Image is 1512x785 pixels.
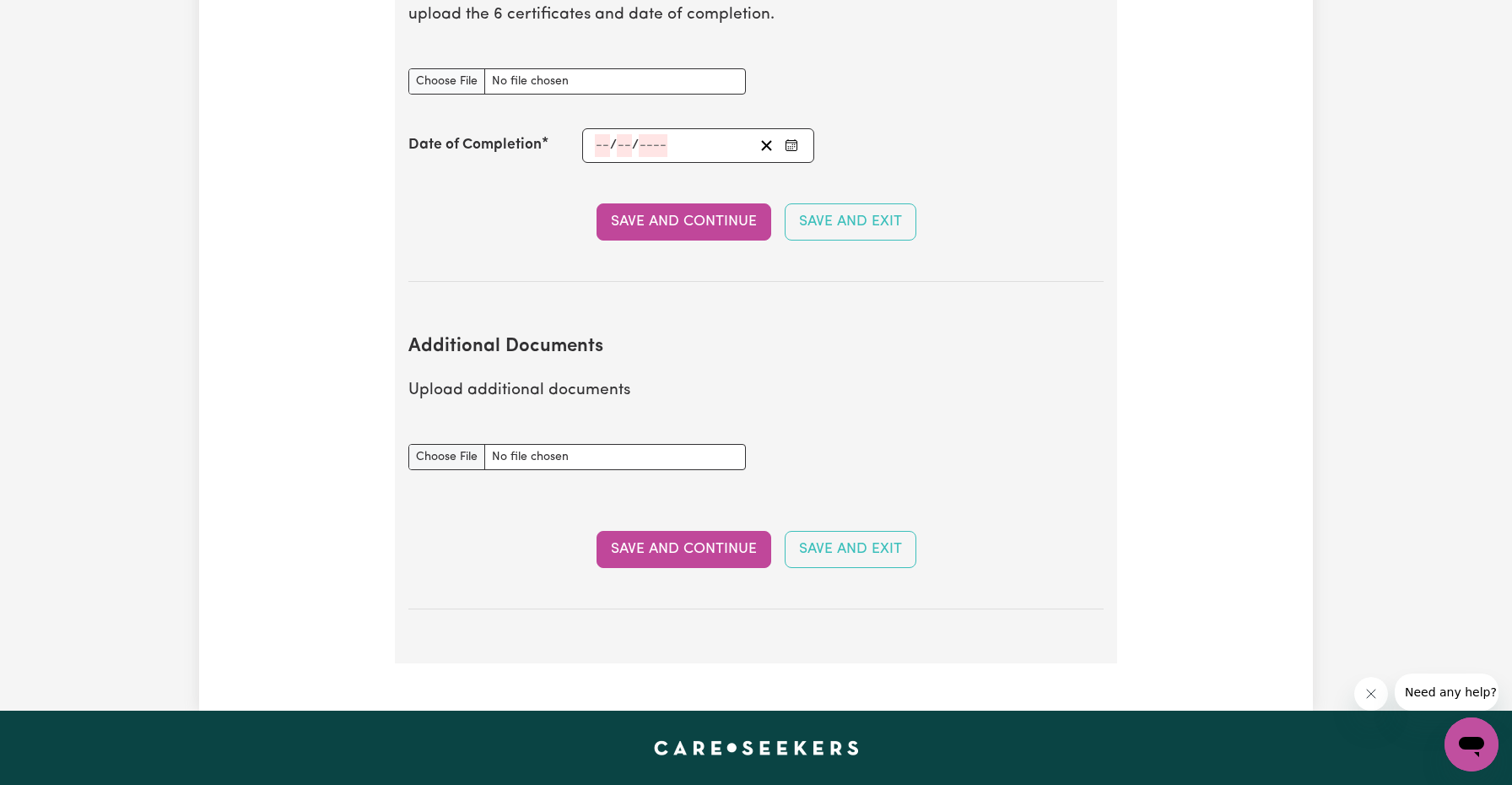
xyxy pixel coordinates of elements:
[1395,674,1498,711] iframe: Message from company
[753,134,780,157] button: Clear date
[595,134,610,157] input: --
[780,134,803,157] button: Enter the Date of Completion of your Infection Prevention and Control Training
[597,203,771,241] button: Save and Continue
[1354,677,1388,711] iframe: Close message
[610,138,617,153] span: /
[408,134,542,156] label: Date of Completion
[785,203,916,241] button: Save and Exit
[632,138,639,153] span: /
[654,741,859,755] a: Careseekers home page
[408,379,1104,403] p: Upload additional documents
[1444,717,1498,771] iframe: Button to launch messaging window
[639,134,667,157] input: ----
[617,134,632,157] input: --
[785,531,916,568] button: Save and Exit
[597,531,771,568] button: Save and Continue
[408,336,1104,359] h2: Additional Documents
